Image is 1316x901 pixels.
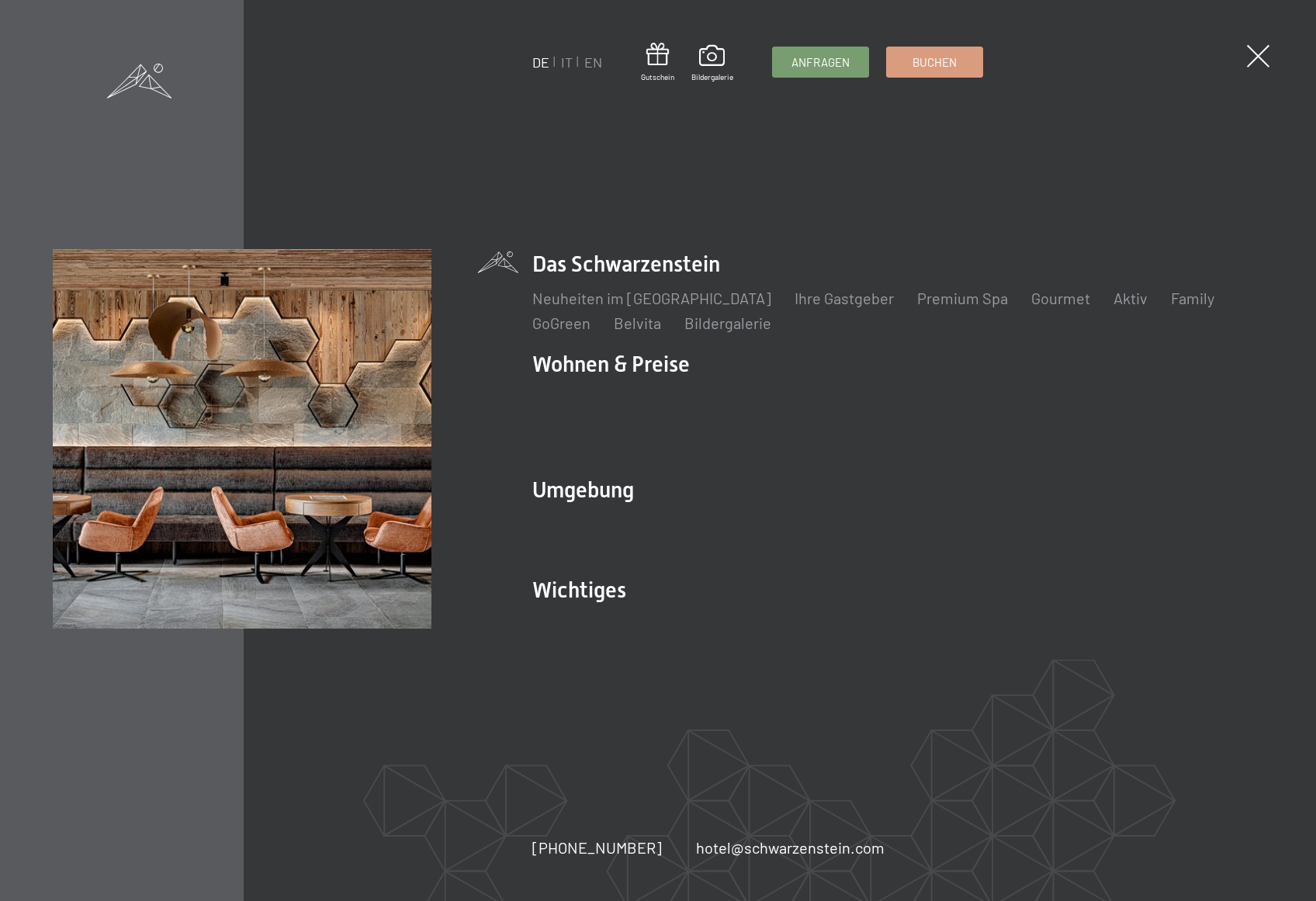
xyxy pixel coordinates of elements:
[532,838,662,857] span: [PHONE_NUMBER]
[1171,289,1214,307] a: Family
[532,314,590,332] a: GoGreen
[684,314,771,332] a: Bildergalerie
[614,314,661,332] a: Belvita
[887,47,982,77] a: Buchen
[913,54,957,71] span: Buchen
[917,289,1008,307] a: Premium Spa
[1113,289,1148,307] a: Aktiv
[696,837,885,858] a: hotel@schwarzenstein.com
[641,43,674,82] a: Gutschein
[584,54,602,71] a: EN
[561,54,573,71] a: IT
[691,45,733,82] a: Bildergalerie
[53,249,431,628] img: Wellnesshotels - Bar - Spieltische - Kinderunterhaltung
[795,289,894,307] a: Ihre Gastgeber
[791,54,850,71] span: Anfragen
[641,71,674,82] span: Gutschein
[691,71,733,82] span: Bildergalerie
[1031,289,1090,307] a: Gourmet
[773,47,868,77] a: Anfragen
[532,837,662,858] a: [PHONE_NUMBER]
[532,289,771,307] a: Neuheiten im [GEOGRAPHIC_DATA]
[532,54,549,71] a: DE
